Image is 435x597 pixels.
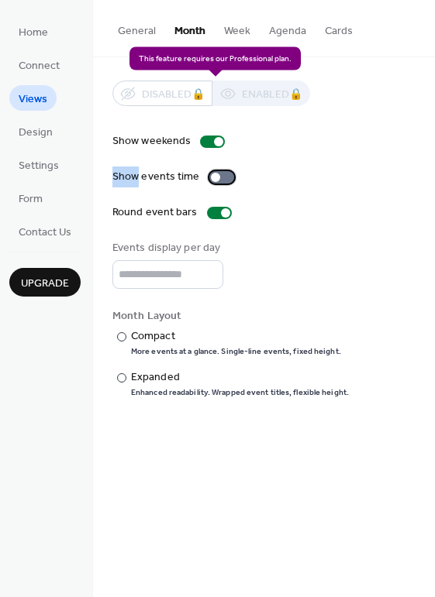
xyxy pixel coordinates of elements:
button: Upgrade [9,268,81,297]
span: This feature requires our Professional plan. [129,47,301,70]
a: Connect [9,52,69,77]
span: Upgrade [21,276,69,292]
span: Settings [19,158,59,174]
a: Views [9,85,57,111]
div: Enhanced readability. Wrapped event titles, flexible height. [131,387,349,398]
div: Events display per day [112,240,220,256]
a: Home [9,19,57,44]
div: Compact [131,328,338,345]
a: Settings [9,152,68,177]
span: Connect [19,58,60,74]
div: Round event bars [112,204,198,221]
a: Contact Us [9,218,81,244]
div: Month Layout [112,308,413,324]
span: Contact Us [19,225,71,241]
div: Expanded [131,369,346,386]
span: Views [19,91,47,108]
a: Design [9,118,62,144]
div: More events at a glance. Single-line events, fixed height. [131,346,341,357]
span: Form [19,191,43,208]
div: Show events time [112,169,200,185]
span: Home [19,25,48,41]
div: Show weekends [112,133,191,149]
span: Design [19,125,53,141]
a: Form [9,185,52,211]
